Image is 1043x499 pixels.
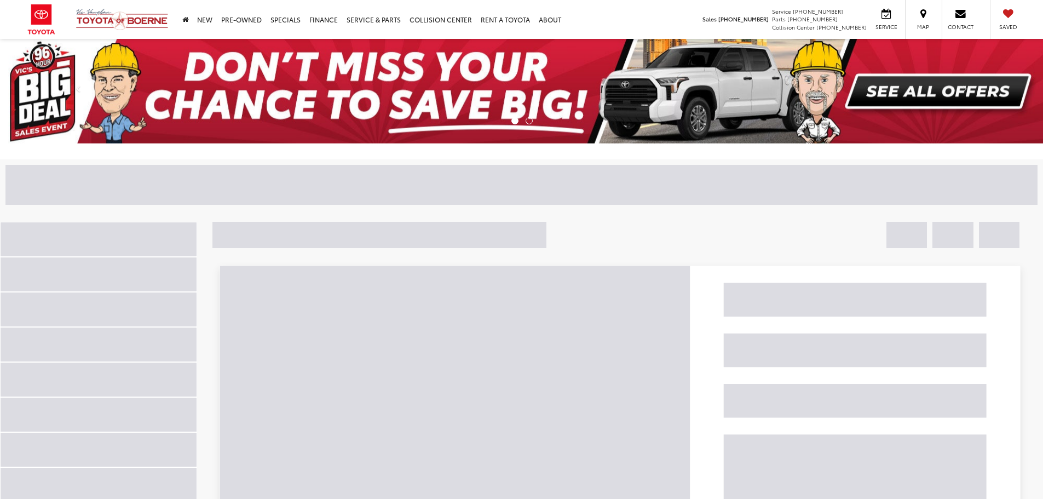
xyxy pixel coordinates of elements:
[911,23,935,31] span: Map
[996,23,1020,31] span: Saved
[772,23,815,31] span: Collision Center
[793,7,843,15] span: [PHONE_NUMBER]
[874,23,898,31] span: Service
[718,15,769,23] span: [PHONE_NUMBER]
[772,15,786,23] span: Parts
[816,23,867,31] span: [PHONE_NUMBER]
[76,8,169,31] img: Vic Vaughan Toyota of Boerne
[948,23,973,31] span: Contact
[702,15,717,23] span: Sales
[772,7,791,15] span: Service
[787,15,838,23] span: [PHONE_NUMBER]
